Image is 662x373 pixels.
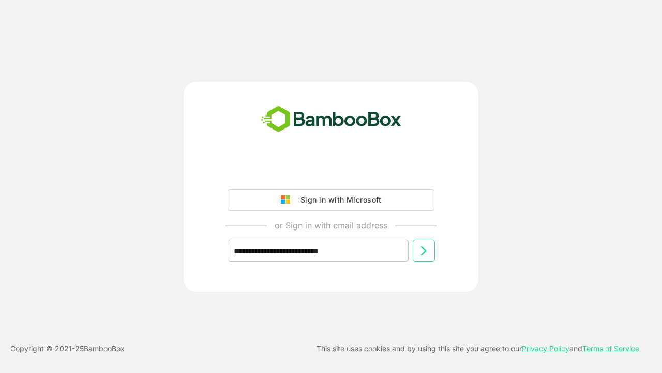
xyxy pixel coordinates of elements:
[582,344,639,353] a: Terms of Service
[281,195,295,205] img: google
[317,342,639,355] p: This site uses cookies and by using this site you agree to our and
[255,103,407,137] img: bamboobox
[275,219,387,232] p: or Sign in with email address
[222,160,440,183] iframe: Sign in with Google Button
[522,344,569,353] a: Privacy Policy
[295,193,381,207] div: Sign in with Microsoft
[228,189,434,211] button: Sign in with Microsoft
[10,342,125,355] p: Copyright © 2021- 25 BambooBox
